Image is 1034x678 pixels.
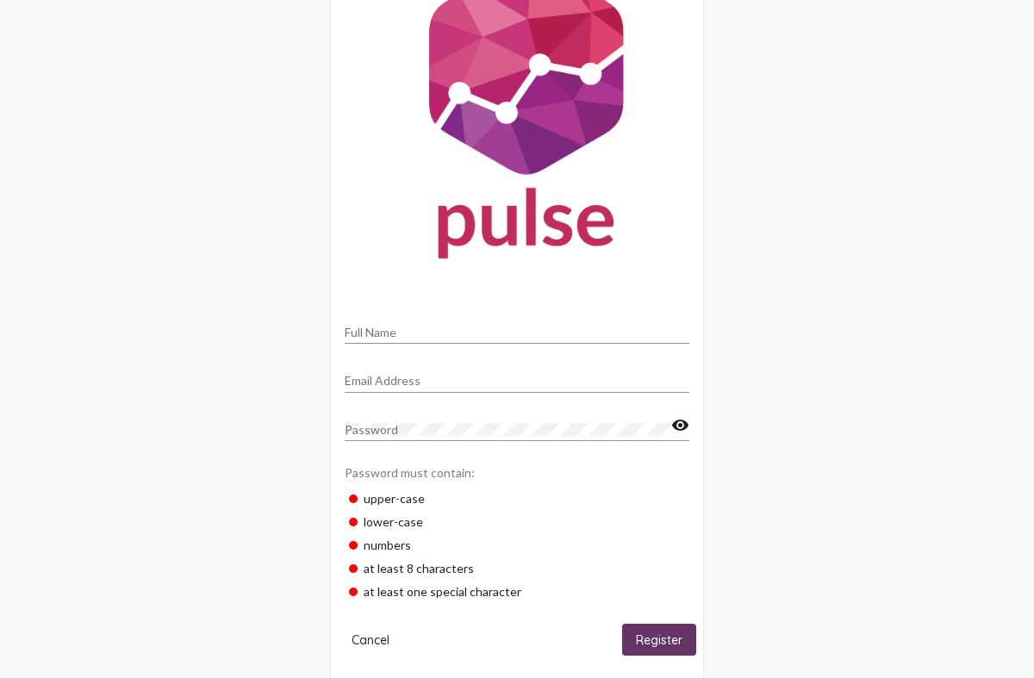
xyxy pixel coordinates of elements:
[352,632,389,648] span: Cancel
[345,487,689,510] div: upper-case
[636,632,682,648] span: Register
[622,624,696,656] button: Register
[345,580,689,603] div: at least one special character
[345,557,689,580] div: at least 8 characters
[345,510,689,533] div: lower-case
[338,624,403,656] button: Cancel
[345,533,689,557] div: numbers
[345,457,689,487] div: Password must contain:
[671,415,689,436] mat-icon: visibility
